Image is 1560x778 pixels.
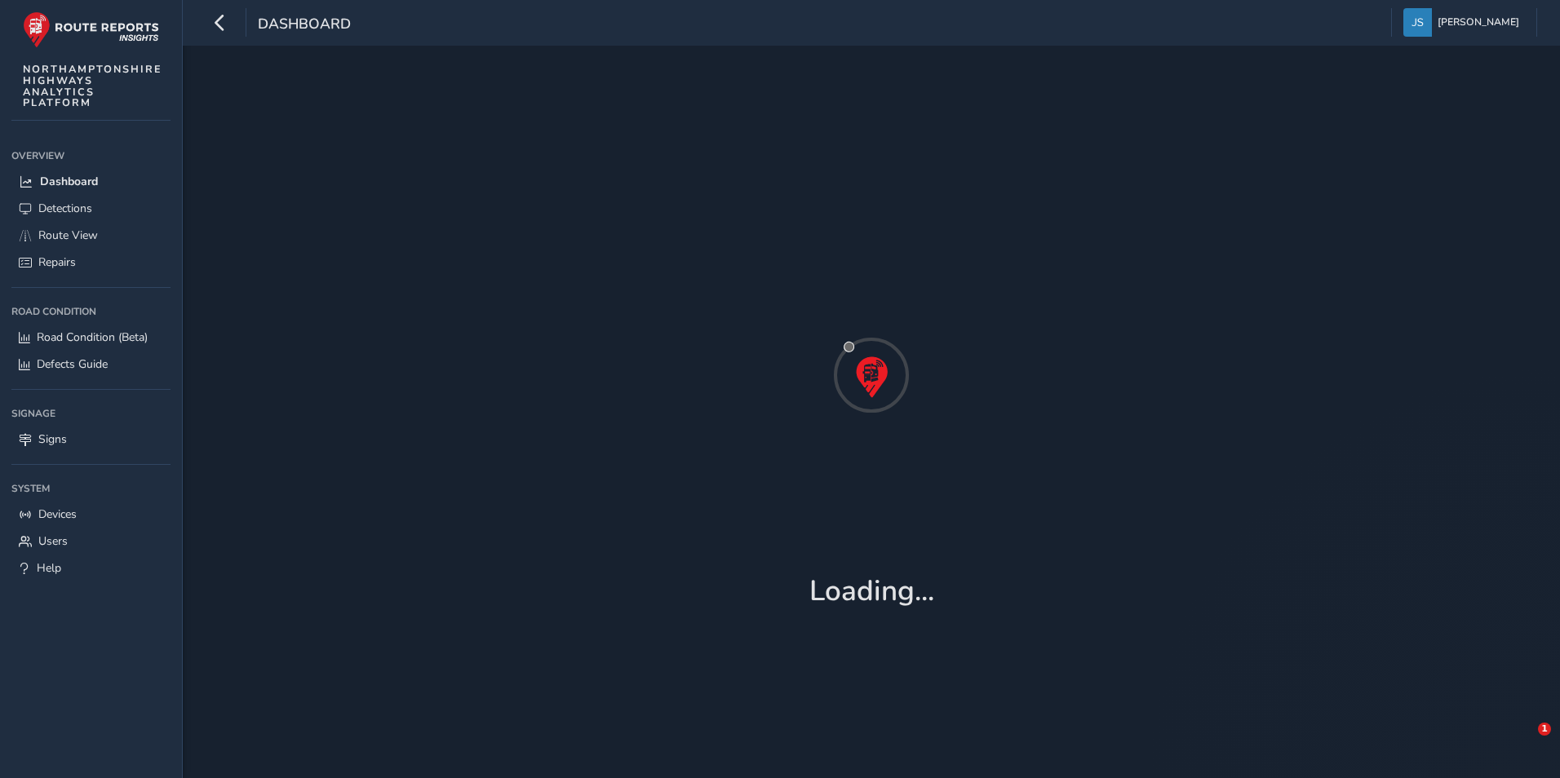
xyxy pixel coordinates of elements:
[11,324,171,351] a: Road Condition (Beta)
[38,228,98,243] span: Route View
[11,426,171,453] a: Signs
[37,560,61,576] span: Help
[38,431,67,447] span: Signs
[38,201,92,216] span: Detections
[38,506,77,522] span: Devices
[1438,8,1519,37] span: [PERSON_NAME]
[11,299,171,324] div: Road Condition
[23,11,159,48] img: rr logo
[11,222,171,249] a: Route View
[11,555,171,581] a: Help
[1403,8,1525,37] button: [PERSON_NAME]
[11,144,171,168] div: Overview
[1505,723,1544,762] iframe: Intercom live chat
[11,195,171,222] a: Detections
[37,356,108,372] span: Defects Guide
[11,501,171,528] a: Devices
[38,254,76,270] span: Repairs
[258,14,351,37] span: Dashboard
[37,329,148,345] span: Road Condition (Beta)
[23,64,162,108] span: NORTHAMPTONSHIRE HIGHWAYS ANALYTICS PLATFORM
[11,249,171,276] a: Repairs
[11,528,171,555] a: Users
[11,476,171,501] div: System
[38,533,68,549] span: Users
[809,574,934,608] h1: Loading...
[11,168,171,195] a: Dashboard
[1538,723,1551,736] span: 1
[40,174,98,189] span: Dashboard
[11,401,171,426] div: Signage
[1403,8,1432,37] img: diamond-layout
[11,351,171,378] a: Defects Guide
